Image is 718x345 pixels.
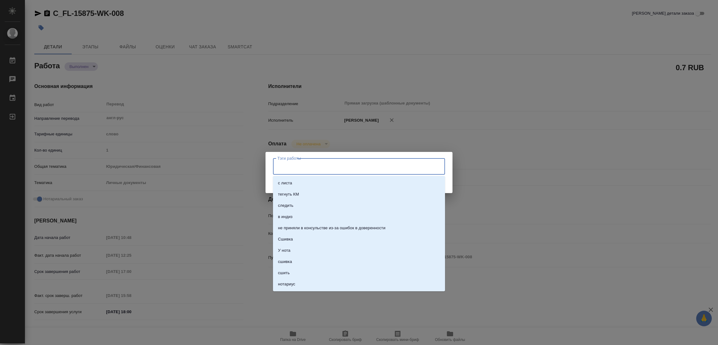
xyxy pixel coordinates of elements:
p: нотариус [278,281,295,287]
p: сшить [278,270,290,276]
p: в индиз [278,214,293,220]
p: Сшивка [278,236,293,242]
p: тегнуть КМ [278,191,299,197]
p: не приняли в консульстве из-за ошибок в доверенности [278,225,385,231]
p: следить [278,202,293,209]
p: У нота [278,247,290,254]
p: с листа [278,180,292,186]
p: сшивка [278,259,292,265]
